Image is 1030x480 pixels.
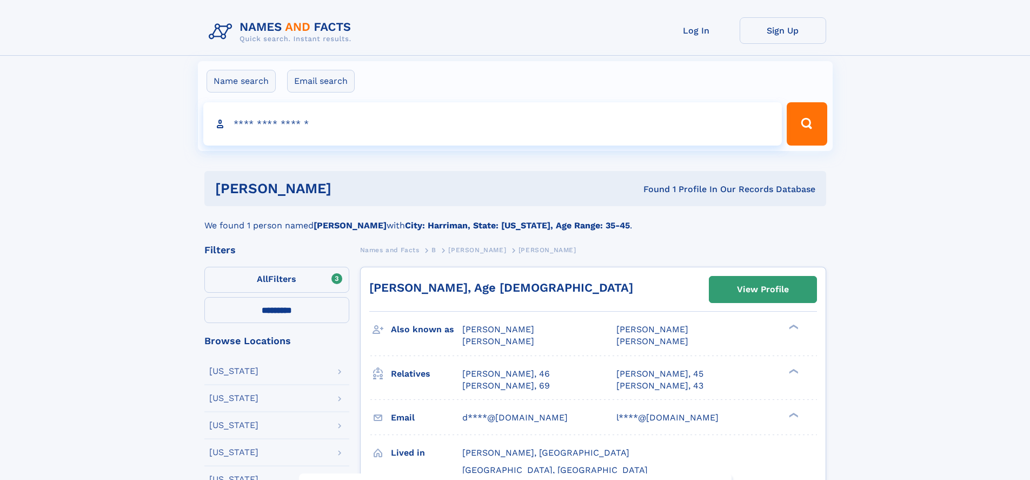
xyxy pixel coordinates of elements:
[360,243,420,257] a: Names and Facts
[207,70,276,93] label: Name search
[737,277,789,302] div: View Profile
[391,365,462,383] h3: Relatives
[369,281,633,294] a: [PERSON_NAME], Age [DEMOGRAPHIC_DATA]
[405,220,630,231] b: City: Harriman, State: [US_STATE], Age Range: 35-45
[462,324,534,334] span: [PERSON_NAME]
[204,267,349,293] label: Filters
[203,102,782,146] input: search input
[616,336,688,346] span: [PERSON_NAME]
[391,409,462,427] h3: Email
[204,206,826,232] div: We found 1 person named with .
[209,367,258,376] div: [US_STATE]
[431,243,436,257] a: B
[215,182,488,195] h1: [PERSON_NAME]
[462,368,550,380] a: [PERSON_NAME], 46
[257,274,268,284] span: All
[448,246,506,254] span: [PERSON_NAME]
[391,320,462,339] h3: Also known as
[209,448,258,457] div: [US_STATE]
[786,411,799,418] div: ❯
[287,70,355,93] label: Email search
[462,380,550,392] a: [PERSON_NAME], 69
[391,444,462,462] h3: Lived in
[462,448,629,458] span: [PERSON_NAME], [GEOGRAPHIC_DATA]
[431,246,436,254] span: B
[653,17,740,44] a: Log In
[314,220,387,231] b: [PERSON_NAME]
[616,324,688,334] span: [PERSON_NAME]
[616,368,703,380] a: [PERSON_NAME], 45
[209,394,258,403] div: [US_STATE]
[462,465,648,475] span: [GEOGRAPHIC_DATA], [GEOGRAPHIC_DATA]
[462,336,534,346] span: [PERSON_NAME]
[519,246,576,254] span: [PERSON_NAME]
[448,243,506,257] a: [PERSON_NAME]
[616,380,703,392] a: [PERSON_NAME], 43
[709,277,816,303] a: View Profile
[209,421,258,430] div: [US_STATE]
[487,183,815,195] div: Found 1 Profile In Our Records Database
[786,324,799,331] div: ❯
[740,17,826,44] a: Sign Up
[204,17,360,47] img: Logo Names and Facts
[786,367,799,374] div: ❯
[204,336,349,346] div: Browse Locations
[204,245,349,255] div: Filters
[787,102,827,146] button: Search Button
